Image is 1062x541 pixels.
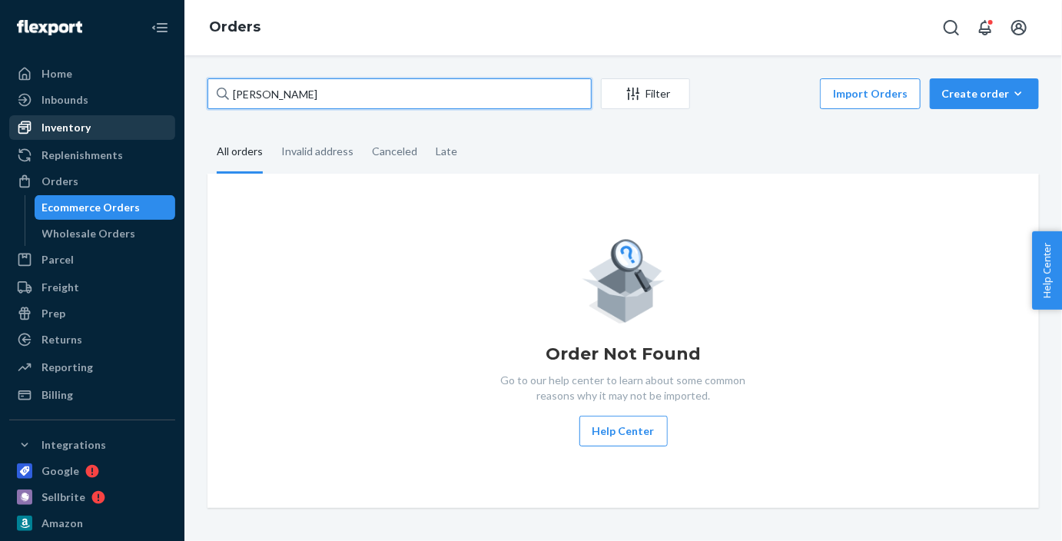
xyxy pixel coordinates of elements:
ol: breadcrumbs [197,5,273,50]
a: Returns [9,327,175,352]
a: Inbounds [9,88,175,112]
a: Home [9,61,175,86]
a: Orders [209,18,261,35]
div: Canceled [372,131,417,171]
a: Amazon [9,511,175,536]
div: Parcel [41,252,74,267]
div: Ecommerce Orders [42,200,141,215]
div: Replenishments [41,148,123,163]
a: Ecommerce Orders [35,195,176,220]
a: Orders [9,169,175,194]
div: Filter [602,86,689,101]
div: Create order [941,86,1027,101]
div: Home [41,66,72,81]
div: Reporting [41,360,93,375]
a: Reporting [9,355,175,380]
button: Help Center [1032,231,1062,310]
div: Returns [41,332,82,347]
div: Late [436,131,457,171]
p: Go to our help center to learn about some common reasons why it may not be imported. [489,373,758,403]
div: Prep [41,306,65,321]
button: Open notifications [970,12,1001,43]
div: All orders [217,131,263,174]
div: Amazon [41,516,83,531]
h1: Order Not Found [546,342,701,367]
a: Inventory [9,115,175,140]
div: Invalid address [281,131,353,171]
div: Sellbrite [41,490,85,505]
div: Billing [41,387,73,403]
img: Flexport logo [17,20,82,35]
div: Wholesale Orders [42,226,136,241]
button: Integrations [9,433,175,457]
a: Sellbrite [9,485,175,509]
a: Prep [9,301,175,326]
button: Help Center [579,416,668,446]
img: Empty list [582,235,665,324]
button: Open account menu [1004,12,1034,43]
button: Import Orders [820,78,921,109]
a: Freight [9,275,175,300]
a: Wholesale Orders [35,221,176,246]
button: Close Navigation [144,12,175,43]
div: Orders [41,174,78,189]
input: Search orders [207,78,592,109]
a: Parcel [9,247,175,272]
div: Inbounds [41,92,88,108]
div: Freight [41,280,79,295]
button: Open Search Box [936,12,967,43]
button: Create order [930,78,1039,109]
div: Integrations [41,437,106,453]
div: Inventory [41,120,91,135]
a: Replenishments [9,143,175,168]
button: Filter [601,78,690,109]
a: Google [9,459,175,483]
div: Google [41,463,79,479]
a: Billing [9,383,175,407]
